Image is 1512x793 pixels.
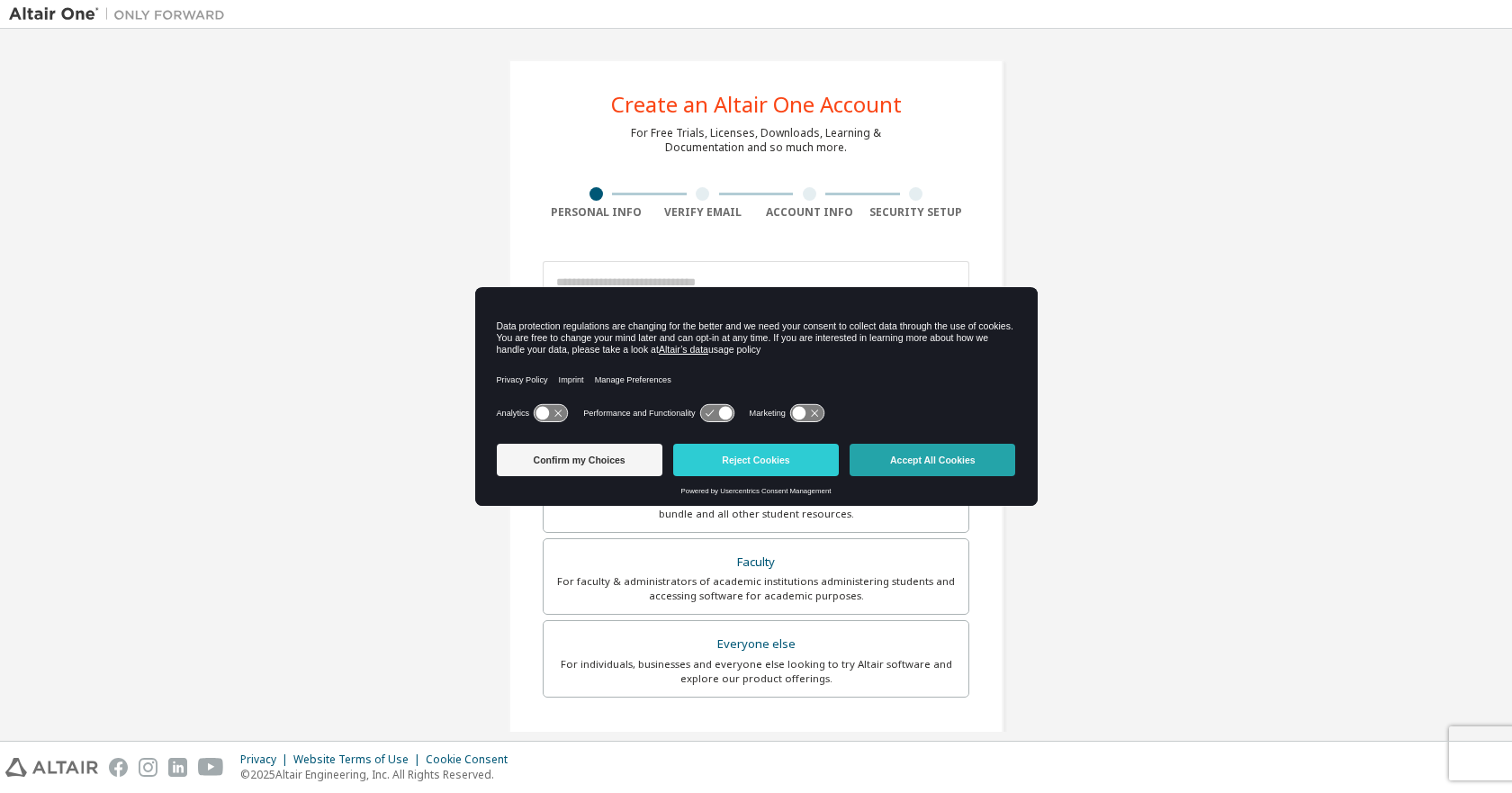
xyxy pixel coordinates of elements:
[543,725,969,753] div: Your Profile
[554,492,958,521] div: For currently enrolled students looking to access the free Altair Student Edition bundle and all ...
[554,574,958,603] div: For faculty & administrators of academic institutions administering students and accessing softwa...
[756,205,863,220] div: Account Info
[198,758,224,777] img: youtube.svg
[109,758,128,777] img: facebook.svg
[240,752,293,767] div: Privacy
[554,657,958,686] div: For individuals, businesses and everyone else looking to try Altair software and explore our prod...
[631,126,881,155] div: For Free Trials, Licenses, Downloads, Learning & Documentation and so much more.
[426,752,518,767] div: Cookie Consent
[863,205,970,220] div: Security Setup
[650,205,757,220] div: Verify Email
[543,205,650,220] div: Personal Info
[168,758,187,777] img: linkedin.svg
[5,758,98,777] img: altair_logo.svg
[293,752,426,767] div: Website Terms of Use
[554,550,958,575] div: Faculty
[554,632,958,657] div: Everyone else
[611,94,902,115] div: Create an Altair One Account
[240,767,518,782] p: © 2025 Altair Engineering, Inc. All Rights Reserved.
[139,758,157,777] img: instagram.svg
[9,5,234,23] img: Altair One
